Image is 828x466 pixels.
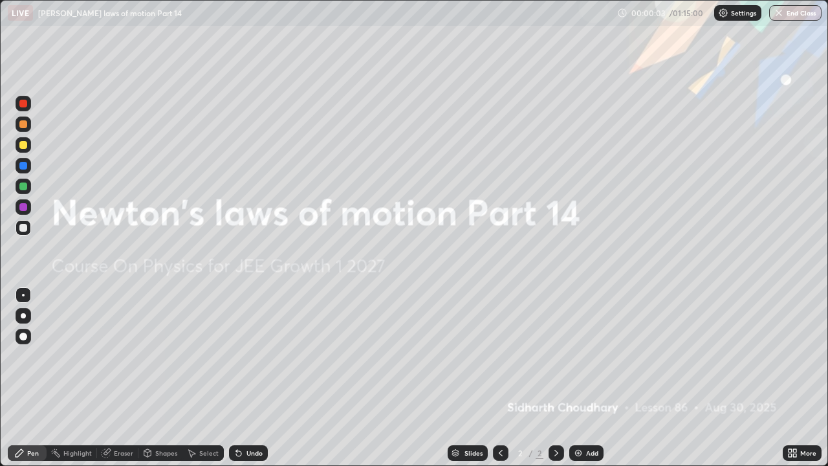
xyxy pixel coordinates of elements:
div: Shapes [155,450,177,456]
div: Pen [27,450,39,456]
div: Highlight [63,450,92,456]
div: Add [586,450,598,456]
div: Slides [464,450,483,456]
img: end-class-cross [774,8,784,18]
div: Undo [246,450,263,456]
img: class-settings-icons [718,8,728,18]
p: Settings [731,10,756,16]
div: 2 [536,447,543,459]
p: [PERSON_NAME] laws of motion Part 14 [38,8,182,18]
div: Eraser [114,450,133,456]
div: Select [199,450,219,456]
div: 2 [514,449,527,457]
img: add-slide-button [573,448,583,458]
p: LIVE [12,8,29,18]
div: / [529,449,533,457]
div: More [800,450,816,456]
button: End Class [769,5,822,21]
